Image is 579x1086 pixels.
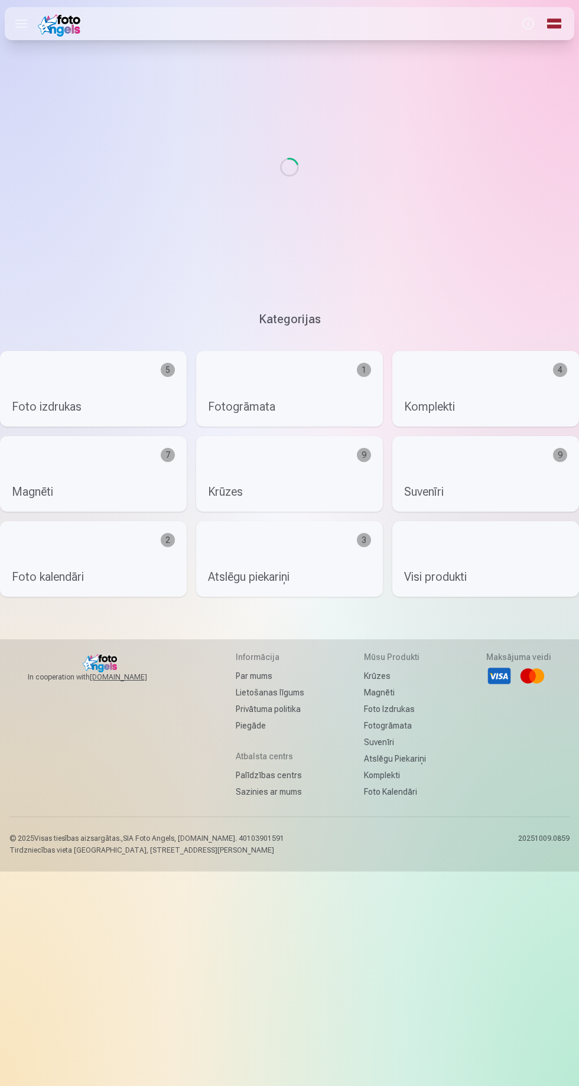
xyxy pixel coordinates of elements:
[486,651,551,663] h5: Maksājuma veidi
[392,351,579,427] a: Komplekti4
[236,750,304,762] h5: Atbalsta centrs
[364,668,426,684] a: Krūzes
[236,717,304,734] a: Piegāde
[38,11,84,37] img: /fa1
[9,834,284,843] p: © 2025 Visas tiesības aizsargātas. ,
[196,436,383,512] a: Krūzes9
[357,533,371,547] div: 3
[364,684,426,701] a: Magnēti
[236,783,304,800] a: Sazinies ar mums
[161,448,175,462] div: 7
[236,684,304,701] a: Lietošanas līgums
[364,734,426,750] a: Suvenīri
[515,7,541,40] button: Info
[364,750,426,767] a: Atslēgu piekariņi
[236,651,304,663] h5: Informācija
[364,767,426,783] a: Komplekti
[541,7,567,40] a: Global
[357,448,371,462] div: 9
[236,701,304,717] a: Privātuma politika
[196,521,383,597] a: Atslēgu piekariņi3
[518,834,570,855] p: 20251009.0859
[9,846,284,855] p: Tirdzniecības vieta [GEOGRAPHIC_DATA], [STREET_ADDRESS][PERSON_NAME]
[392,521,579,597] a: Visi produkti
[161,363,175,377] div: 5
[90,672,175,682] a: [DOMAIN_NAME]
[364,717,426,734] a: Fotogrāmata
[236,767,304,783] a: Palīdzības centrs
[364,783,426,800] a: Foto kalendāri
[161,533,175,547] div: 2
[364,701,426,717] a: Foto izdrukas
[519,663,545,689] li: Mastercard
[553,448,567,462] div: 9
[357,363,371,377] div: 1
[236,668,304,684] a: Par mums
[28,672,175,682] span: In cooperation with
[364,651,426,663] h5: Mūsu produkti
[486,663,512,689] li: Visa
[196,351,383,427] a: Fotogrāmata1
[392,436,579,512] a: Suvenīri9
[553,363,567,377] div: 4
[123,834,284,843] span: SIA Foto Angels, [DOMAIN_NAME]. 40103901591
